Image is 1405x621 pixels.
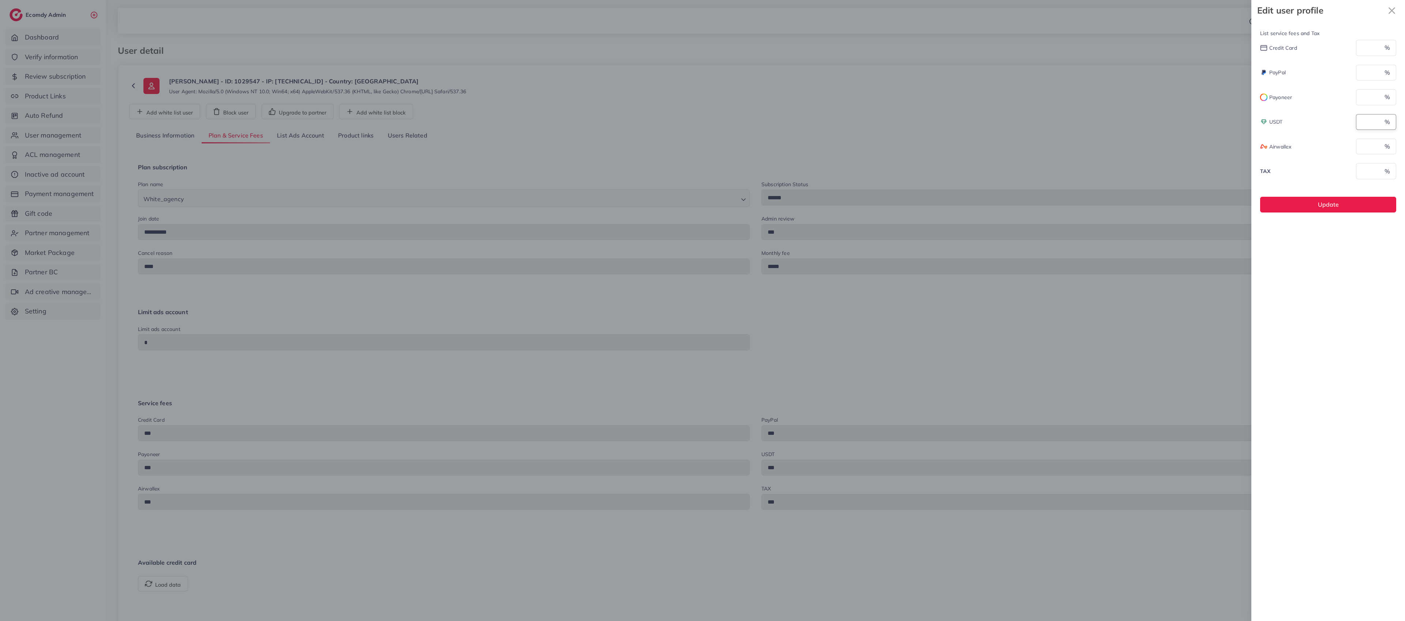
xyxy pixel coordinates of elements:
[1260,197,1396,212] button: Update
[1269,143,1291,150] span: Airwallex
[1379,65,1396,80] div: %
[1260,45,1267,51] img: payment
[1385,3,1399,18] svg: x
[1260,118,1267,125] img: payment
[1318,201,1339,208] span: Update
[1257,4,1385,17] strong: Edit user profile
[1379,89,1396,105] div: %
[1385,3,1399,18] button: Close
[1379,40,1396,56] div: %
[1379,114,1396,130] div: %
[1379,163,1396,179] div: %
[1269,94,1292,101] span: Payoneer
[1269,69,1286,76] span: PayPal
[1260,30,1396,40] legend: List service fees and Tax
[1260,144,1267,149] img: payment
[1269,118,1283,125] span: USDT
[1260,69,1267,76] img: payment
[1269,44,1297,52] span: Credit card
[1260,168,1270,175] span: TAX
[1260,94,1267,101] img: payment
[1379,139,1396,154] div: %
